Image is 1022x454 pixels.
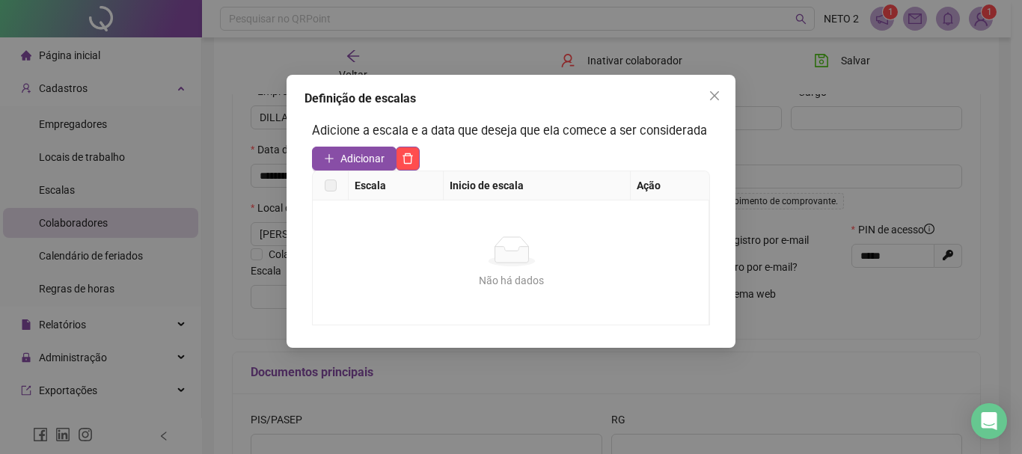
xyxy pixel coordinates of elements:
div: Definição de escalas [305,90,717,108]
span: Adicionar [340,150,385,167]
div: Open Intercom Messenger [971,403,1007,439]
th: Inicio de escala [444,171,631,200]
button: Close [703,84,726,108]
span: delete [402,153,414,165]
span: close [709,90,720,102]
div: Não há dados [331,272,692,289]
button: Adicionar [312,147,397,171]
h3: Adicione a escala e a data que deseja que ela comece a ser considerada [312,121,710,141]
th: Escala [349,171,444,200]
span: plus [324,153,334,164]
th: Ação [631,171,710,200]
